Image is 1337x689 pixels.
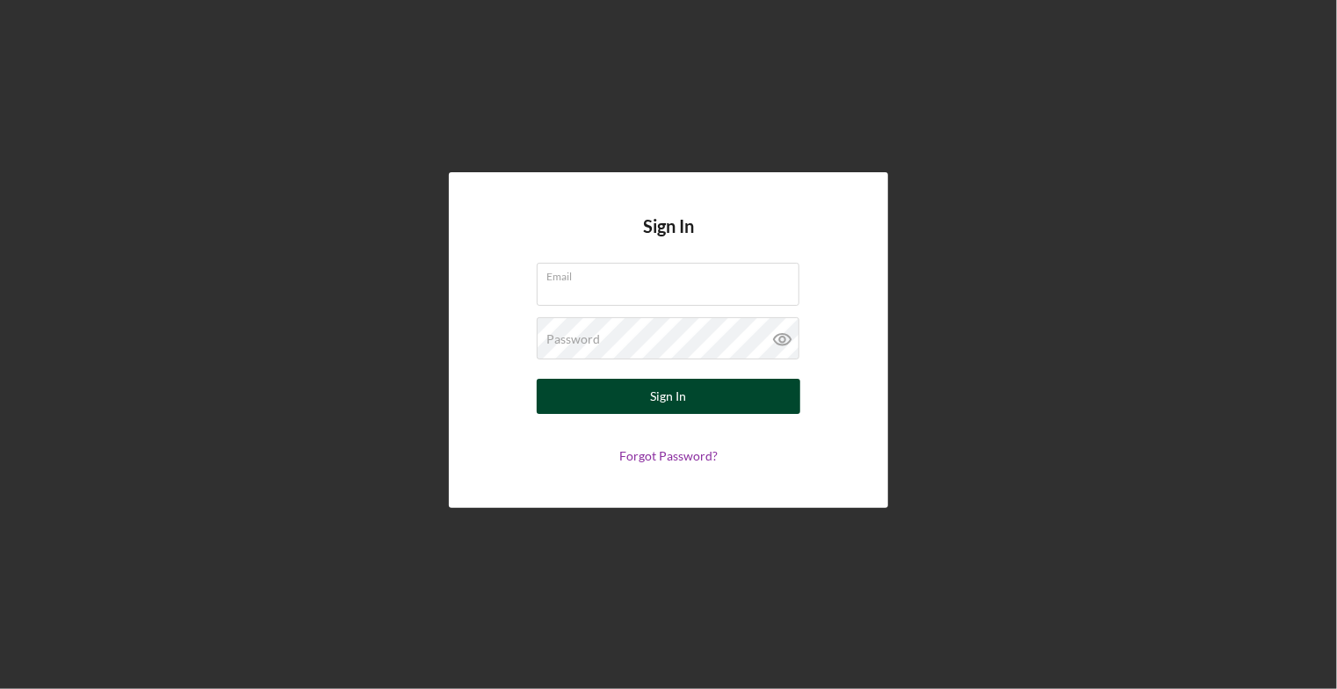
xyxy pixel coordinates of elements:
label: Password [546,332,600,346]
h4: Sign In [643,216,694,263]
label: Email [546,264,799,283]
div: Sign In [651,379,687,414]
button: Sign In [537,379,800,414]
a: Forgot Password? [619,448,718,463]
